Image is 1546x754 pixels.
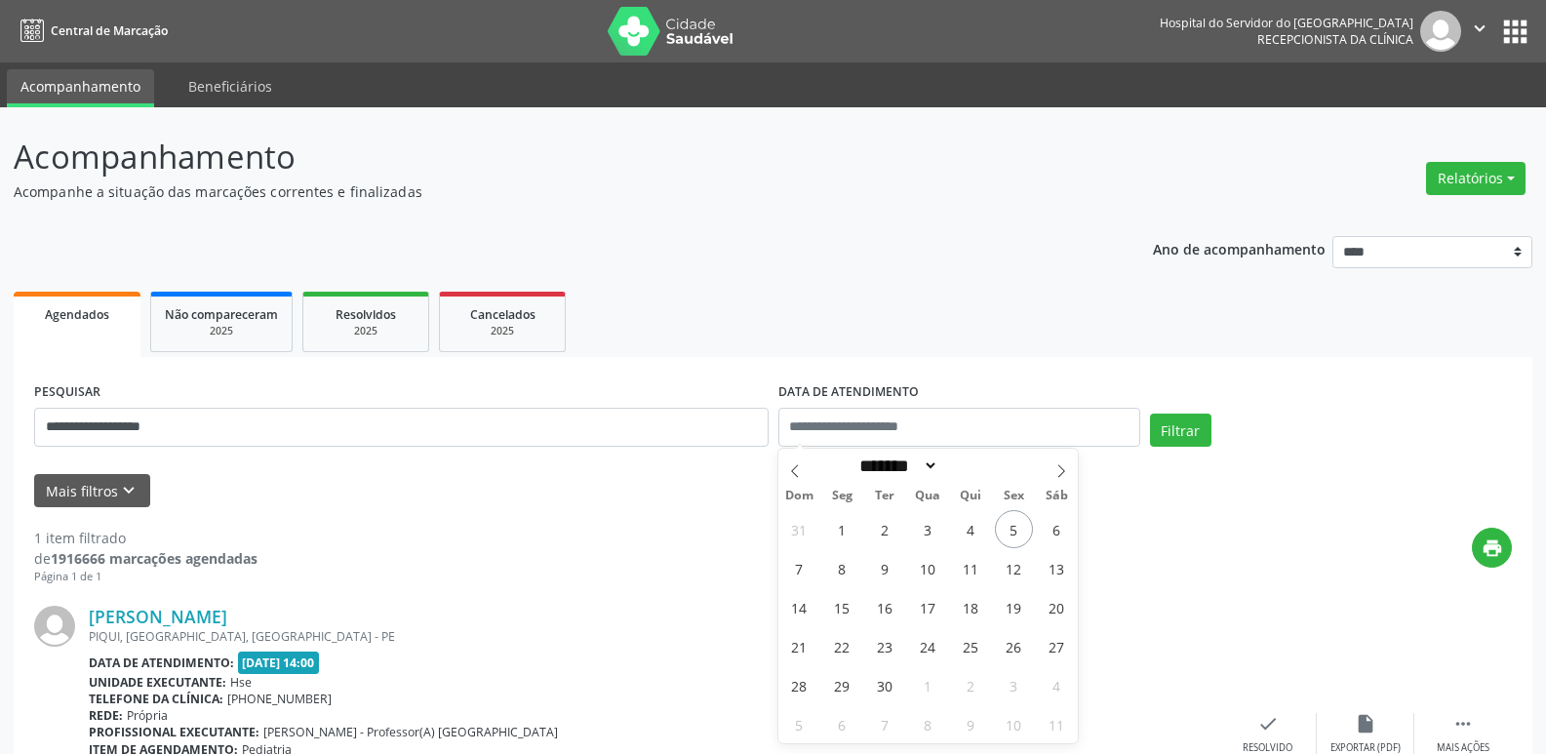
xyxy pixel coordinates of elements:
div: PIQUI, [GEOGRAPHIC_DATA], [GEOGRAPHIC_DATA] - PE [89,628,1219,645]
span: Setembro 27, 2025 [1038,627,1076,665]
button: print [1472,528,1512,568]
b: Profissional executante: [89,724,259,740]
input: Year [938,456,1003,476]
i: print [1482,537,1503,559]
span: Setembro 18, 2025 [952,588,990,626]
span: Qui [949,490,992,502]
span: Sáb [1035,490,1078,502]
span: Outubro 10, 2025 [995,705,1033,743]
span: Qua [906,490,949,502]
span: Setembro 29, 2025 [823,666,861,704]
i:  [1469,18,1490,39]
a: Central de Marcação [14,15,168,47]
span: Setembro 17, 2025 [909,588,947,626]
button: Filtrar [1150,414,1211,447]
span: Outubro 9, 2025 [952,705,990,743]
i: check [1257,713,1279,734]
span: Setembro 24, 2025 [909,627,947,665]
a: Acompanhamento [7,69,154,107]
span: Outubro 7, 2025 [866,705,904,743]
span: Hse [230,674,252,691]
i: insert_drive_file [1355,713,1376,734]
img: img [1420,11,1461,52]
span: Setembro 30, 2025 [866,666,904,704]
span: [PERSON_NAME] - Professor(A) [GEOGRAPHIC_DATA] [263,724,558,740]
span: Setembro 8, 2025 [823,549,861,587]
div: Página 1 de 1 [34,569,258,585]
span: Setembro 6, 2025 [1038,510,1076,548]
span: Outubro 5, 2025 [780,705,818,743]
b: Telefone da clínica: [89,691,223,707]
span: Outubro 6, 2025 [823,705,861,743]
span: Setembro 14, 2025 [780,588,818,626]
span: Setembro 9, 2025 [866,549,904,587]
span: Seg [820,490,863,502]
span: Setembro 2, 2025 [866,510,904,548]
span: Setembro 20, 2025 [1038,588,1076,626]
span: Setembro 13, 2025 [1038,549,1076,587]
label: DATA DE ATENDIMENTO [778,377,919,408]
span: Dom [778,490,821,502]
b: Rede: [89,707,123,724]
span: Recepcionista da clínica [1257,31,1413,48]
span: Setembro 26, 2025 [995,627,1033,665]
span: Outubro 11, 2025 [1038,705,1076,743]
div: 2025 [317,324,415,338]
span: Agendados [45,306,109,323]
p: Ano de acompanhamento [1153,236,1326,260]
span: Própria [127,707,168,724]
label: PESQUISAR [34,377,100,408]
span: Setembro 23, 2025 [866,627,904,665]
button: Mais filtroskeyboard_arrow_down [34,474,150,508]
button:  [1461,11,1498,52]
span: Setembro 16, 2025 [866,588,904,626]
span: Setembro 4, 2025 [952,510,990,548]
span: Setembro 21, 2025 [780,627,818,665]
span: Resolvidos [336,306,396,323]
b: Unidade executante: [89,674,226,691]
span: Setembro 22, 2025 [823,627,861,665]
img: img [34,606,75,647]
span: Setembro 3, 2025 [909,510,947,548]
span: Agosto 31, 2025 [780,510,818,548]
select: Month [853,456,939,476]
i: keyboard_arrow_down [118,480,139,501]
p: Acompanhamento [14,133,1077,181]
span: Setembro 12, 2025 [995,549,1033,587]
div: 2025 [454,324,551,338]
span: Não compareceram [165,306,278,323]
strong: 1916666 marcações agendadas [51,549,258,568]
button: apps [1498,15,1532,49]
span: Setembro 7, 2025 [780,549,818,587]
span: Setembro 28, 2025 [780,666,818,704]
i:  [1452,713,1474,734]
span: Setembro 25, 2025 [952,627,990,665]
div: de [34,548,258,569]
span: Outubro 3, 2025 [995,666,1033,704]
span: Central de Marcação [51,22,168,39]
div: 2025 [165,324,278,338]
span: Ter [863,490,906,502]
span: Setembro 5, 2025 [995,510,1033,548]
div: 1 item filtrado [34,528,258,548]
span: Outubro 2, 2025 [952,666,990,704]
span: Outubro 8, 2025 [909,705,947,743]
span: Sex [992,490,1035,502]
span: [DATE] 14:00 [238,652,320,674]
span: Outubro 1, 2025 [909,666,947,704]
b: Data de atendimento: [89,655,234,671]
a: [PERSON_NAME] [89,606,227,627]
span: Setembro 10, 2025 [909,549,947,587]
span: Cancelados [470,306,535,323]
span: Setembro 1, 2025 [823,510,861,548]
span: [PHONE_NUMBER] [227,691,332,707]
span: Setembro 19, 2025 [995,588,1033,626]
div: Hospital do Servidor do [GEOGRAPHIC_DATA] [1160,15,1413,31]
span: Outubro 4, 2025 [1038,666,1076,704]
span: Setembro 15, 2025 [823,588,861,626]
button: Relatórios [1426,162,1526,195]
span: Setembro 11, 2025 [952,549,990,587]
a: Beneficiários [175,69,286,103]
p: Acompanhe a situação das marcações correntes e finalizadas [14,181,1077,202]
